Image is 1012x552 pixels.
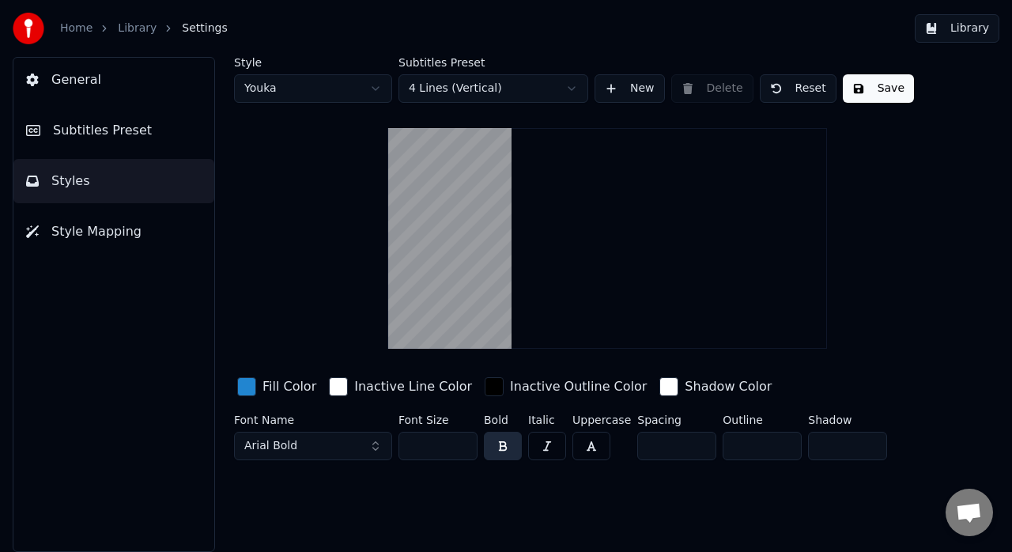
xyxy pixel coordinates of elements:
[53,121,152,140] span: Subtitles Preset
[572,414,631,425] label: Uppercase
[13,210,214,254] button: Style Mapping
[51,222,142,241] span: Style Mapping
[760,74,836,103] button: Reset
[13,58,214,102] button: General
[723,414,802,425] label: Outline
[118,21,157,36] a: Library
[51,70,101,89] span: General
[182,21,227,36] span: Settings
[946,489,993,536] div: Open chat
[13,159,214,203] button: Styles
[595,74,665,103] button: New
[843,74,914,103] button: Save
[234,414,392,425] label: Font Name
[637,414,716,425] label: Spacing
[60,21,228,36] nav: breadcrumb
[398,414,478,425] label: Font Size
[326,374,475,399] button: Inactive Line Color
[915,14,999,43] button: Library
[510,377,647,396] div: Inactive Outline Color
[244,438,297,454] span: Arial Bold
[13,13,44,44] img: youka
[808,414,887,425] label: Shadow
[234,57,392,68] label: Style
[234,374,319,399] button: Fill Color
[13,108,214,153] button: Subtitles Preset
[484,414,522,425] label: Bold
[528,414,566,425] label: Italic
[481,374,650,399] button: Inactive Outline Color
[398,57,588,68] label: Subtitles Preset
[60,21,93,36] a: Home
[354,377,472,396] div: Inactive Line Color
[51,172,90,191] span: Styles
[685,377,772,396] div: Shadow Color
[656,374,775,399] button: Shadow Color
[262,377,316,396] div: Fill Color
